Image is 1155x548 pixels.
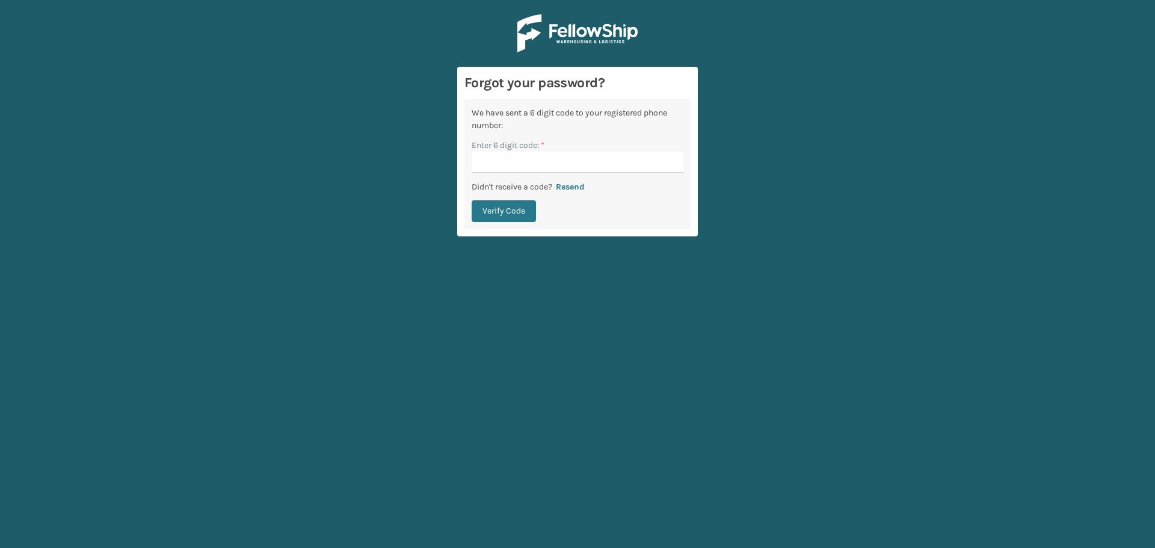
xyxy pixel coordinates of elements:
[517,14,638,52] img: Logo
[472,180,552,193] p: Didn't receive a code?
[472,200,536,222] button: Verify Code
[472,106,683,132] div: We have sent a 6 digit code to your registered phone number:
[464,74,691,92] h3: Forgot your password?
[472,139,544,152] label: Enter 6 digit code:
[552,182,588,192] button: Resend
